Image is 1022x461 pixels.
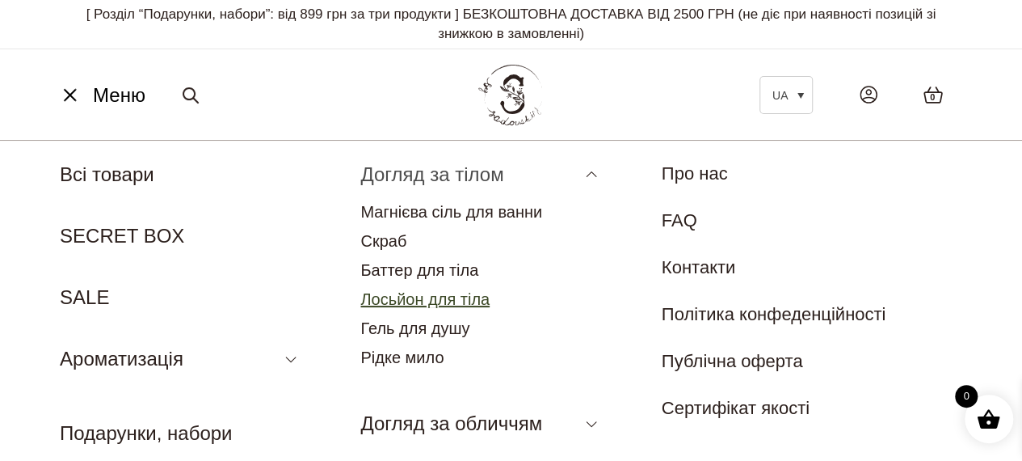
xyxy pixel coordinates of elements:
a: Ароматизація [60,348,183,370]
a: Догляд за обличчям [360,412,542,434]
a: Про нас [662,163,728,184]
a: SECRET BOX [60,225,184,247]
a: Баттер для тіла [360,261,478,279]
a: Рідке мило [360,349,444,366]
a: Магнієва сіль для ванни [360,203,542,221]
a: Сертифікат якості [662,398,810,418]
a: FAQ [662,210,697,230]
span: Меню [93,81,145,110]
img: BY SADOVSKIY [478,65,543,125]
a: Подарунки, набори [60,422,232,444]
a: Догляд за тілом [360,163,503,185]
button: Меню [53,80,150,111]
span: 0 [955,385,978,408]
a: SALE [60,286,109,308]
a: Публічна оферта [662,351,803,371]
span: UA [772,89,788,102]
a: 0 [906,70,960,121]
a: Лосьйон для тіла [360,290,490,308]
a: Скраб [360,232,406,250]
a: Політика конфеденційності [662,304,886,324]
a: Всі товари [60,163,154,185]
a: Контакти [662,257,736,277]
span: 0 [930,91,935,104]
a: Гель для душу [360,319,469,337]
a: UA [759,76,813,114]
